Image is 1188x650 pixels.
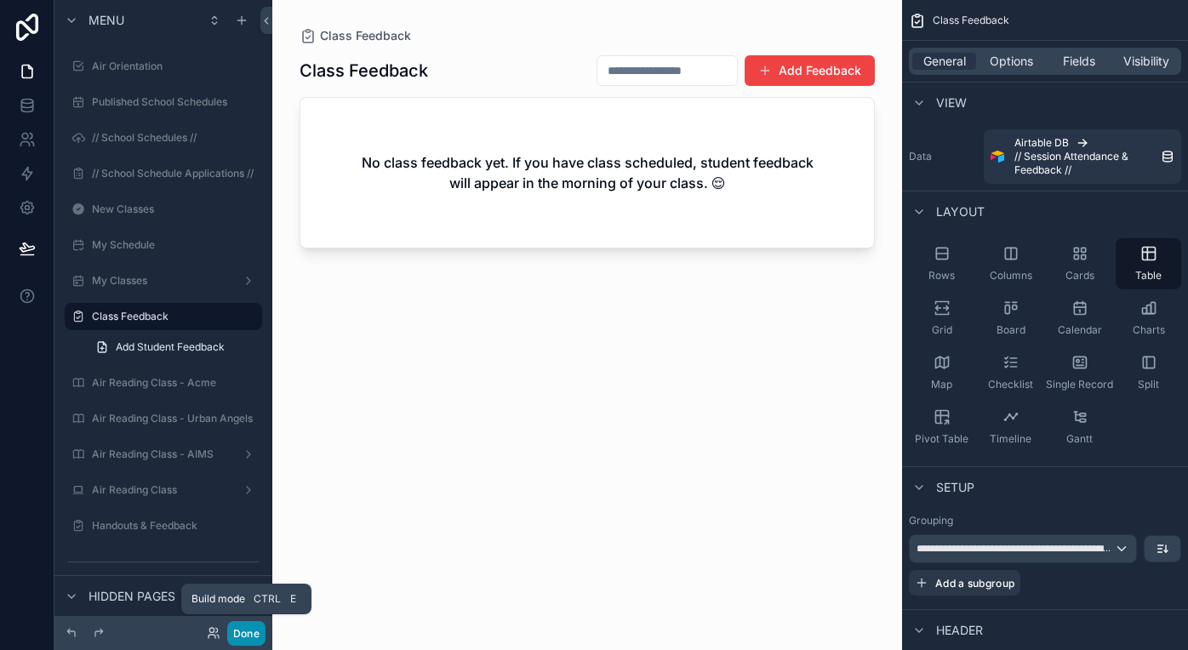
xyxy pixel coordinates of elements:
[92,95,259,109] label: Published School Schedules
[92,448,235,461] label: Air Reading Class - AIMS
[1014,150,1161,177] span: // Session Attendance & Feedback //
[92,238,259,252] label: My Schedule
[92,274,235,288] label: My Classes
[931,378,952,391] span: Map
[936,622,983,639] span: Header
[65,267,262,294] a: My Classes
[227,621,266,646] button: Done
[85,334,262,361] a: Add Student Feedback
[252,590,283,607] span: Ctrl
[65,88,262,116] a: Published School Schedules
[1047,347,1112,398] button: Single Record
[116,340,225,354] span: Add Student Feedback
[935,577,1014,590] span: Add a subgroup
[990,269,1032,282] span: Columns
[92,483,235,497] label: Air Reading Class
[909,150,977,163] label: Data
[65,441,262,468] a: Air Reading Class - AIMS
[978,347,1043,398] button: Checklist
[1014,136,1069,150] span: Airtable DB
[978,238,1043,289] button: Columns
[92,202,259,216] label: New Classes
[988,378,1033,391] span: Checklist
[909,347,974,398] button: Map
[933,14,1009,27] span: Class Feedback
[65,231,262,259] a: My Schedule
[984,129,1181,184] a: Airtable DB// Session Attendance & Feedback //
[990,432,1031,446] span: Timeline
[92,412,259,425] label: Air Reading Class - Urban Angels
[1047,293,1112,344] button: Calendar
[936,94,967,111] span: View
[65,303,262,330] a: Class Feedback
[1123,53,1169,70] span: Visibility
[990,53,1033,70] span: Options
[1063,53,1095,70] span: Fields
[936,479,974,496] span: Setup
[909,514,953,527] label: Grouping
[65,476,262,504] a: Air Reading Class
[978,402,1043,453] button: Timeline
[65,160,262,187] a: // School Schedule Applications //
[89,12,124,29] span: Menu
[923,53,966,70] span: General
[92,519,259,533] label: Handouts & Feedback
[1116,347,1181,398] button: Split
[191,592,245,606] span: Build mode
[1047,238,1112,289] button: Cards
[65,512,262,539] a: Handouts & Feedback
[65,124,262,151] a: // School Schedules //
[65,405,262,432] a: Air Reading Class - Urban Angels
[92,131,259,145] label: // School Schedules //
[1133,323,1165,337] span: Charts
[928,269,955,282] span: Rows
[1116,293,1181,344] button: Charts
[1046,378,1113,391] span: Single Record
[1065,269,1094,282] span: Cards
[1138,378,1159,391] span: Split
[92,310,252,323] label: Class Feedback
[978,293,1043,344] button: Board
[1135,269,1162,282] span: Table
[909,293,974,344] button: Grid
[65,196,262,223] a: New Classes
[1066,432,1093,446] span: Gantt
[991,150,1004,163] img: Airtable Logo
[932,323,952,337] span: Grid
[65,53,262,80] a: Air Orientation
[65,369,262,396] a: Air Reading Class - Acme
[936,203,985,220] span: Layout
[92,167,259,180] label: // School Schedule Applications //
[1116,238,1181,289] button: Table
[89,588,175,605] span: Hidden pages
[915,432,968,446] span: Pivot Table
[1058,323,1102,337] span: Calendar
[909,402,974,453] button: Pivot Table
[1047,402,1112,453] button: Gantt
[92,376,259,390] label: Air Reading Class - Acme
[286,592,300,606] span: E
[92,60,259,73] label: Air Orientation
[909,570,1020,596] button: Add a subgroup
[997,323,1025,337] span: Board
[909,238,974,289] button: Rows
